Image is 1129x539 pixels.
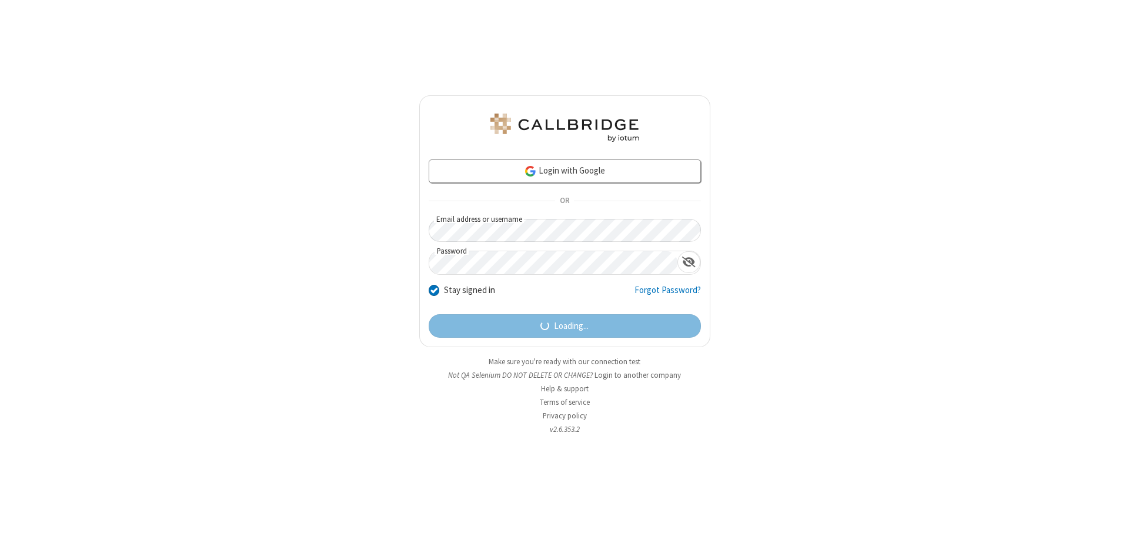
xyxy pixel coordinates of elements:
label: Stay signed in [444,284,495,297]
a: Help & support [541,384,589,394]
img: google-icon.png [524,165,537,178]
button: Loading... [429,314,701,338]
a: Privacy policy [543,411,587,421]
a: Forgot Password? [634,284,701,306]
a: Login with Google [429,159,701,183]
a: Terms of service [540,397,590,407]
span: Loading... [554,320,589,333]
input: Email address or username [429,219,701,242]
div: Show password [677,251,700,273]
span: OR [555,193,574,209]
a: Make sure you're ready with our connection test [489,357,640,367]
li: Not QA Selenium DO NOT DELETE OR CHANGE? [419,370,710,381]
input: Password [429,251,677,274]
button: Login to another company [594,370,681,381]
li: v2.6.353.2 [419,424,710,435]
img: QA Selenium DO NOT DELETE OR CHANGE [488,114,641,142]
